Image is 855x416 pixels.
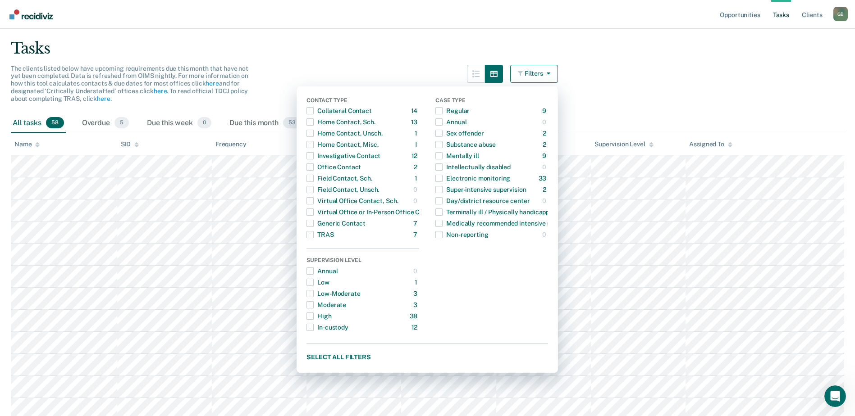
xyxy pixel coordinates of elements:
div: 7 [413,216,419,231]
div: 0 [413,182,419,197]
div: 12 [411,149,420,163]
div: 13 [411,115,420,129]
div: Low-Moderate [306,286,360,301]
button: Profile dropdown button [833,7,848,21]
div: Home Contact, Sch. [306,115,375,129]
div: Intellectually disabled [435,160,511,174]
div: 7 [413,227,419,242]
div: Tasks [11,39,844,58]
div: SID [121,140,139,148]
span: 5 [114,117,129,129]
div: Field Contact, Sch. [306,171,372,185]
div: Virtual Office Contact, Sch. [306,194,398,208]
a: here [97,95,110,102]
div: Day/district resource center [435,194,530,208]
div: Low [306,275,329,289]
button: Filters [510,65,558,83]
div: 0 [542,115,548,129]
div: 2 [414,160,419,174]
div: 33 [539,171,549,185]
div: Home Contact, Unsch. [306,126,382,140]
div: All tasks58 [11,113,66,133]
div: 1 [415,275,419,289]
div: Generic Contact [306,216,366,231]
a: here [206,80,219,87]
span: 58 [46,117,64,129]
div: 3 [413,286,419,301]
span: 0 [197,117,211,129]
div: 1 [415,126,419,140]
div: 12 [411,320,420,335]
div: Electronic monitoring [435,171,510,185]
div: Mentally ill [435,149,479,163]
div: TRAS [306,227,334,242]
div: Collateral Contact [306,104,371,118]
div: Annual [435,115,466,129]
div: Investigative Contact [306,149,380,163]
div: 0 [413,194,419,208]
div: Medically recommended intensive supervision [435,216,580,231]
div: Overdue5 [80,113,131,133]
div: Home Contact, Misc. [306,137,378,152]
div: G B [833,7,848,21]
div: 0 [413,264,419,278]
div: Non-reporting [435,227,488,242]
div: Supervision Level [306,257,419,265]
div: Office Contact [306,160,361,174]
div: 0 [542,227,548,242]
div: 1 [415,171,419,185]
div: Super-intensive supervision [435,182,526,197]
img: Recidiviz [9,9,53,19]
div: 0 [542,160,548,174]
a: here [154,87,167,95]
div: 1 [415,137,419,152]
div: 2 [543,126,548,140]
div: Field Contact, Unsch. [306,182,379,197]
div: Regular [435,104,470,118]
div: 0 [542,194,548,208]
div: 9 [542,149,548,163]
div: 2 [543,182,548,197]
div: Substance abuse [435,137,496,152]
span: The clients listed below have upcoming requirements due this month that have not yet been complet... [11,65,248,102]
button: Select all filters [306,351,548,362]
div: 2 [543,137,548,152]
div: Due this week0 [145,113,213,133]
div: Terminally ill / Physically handicapped [435,205,557,219]
div: Name [14,140,40,148]
div: Frequency [215,140,247,148]
div: Due this month53 [228,113,303,133]
div: 38 [410,309,420,323]
span: 53 [283,117,301,129]
div: Moderate [306,298,346,312]
div: High [306,309,331,323]
iframe: Intercom live chat [824,385,846,407]
div: Contact Type [306,97,419,105]
div: Sex offender [435,126,484,140]
div: In-custody [306,320,348,335]
div: 9 [542,104,548,118]
div: 14 [411,104,420,118]
div: 3 [413,298,419,312]
div: Virtual Office or In-Person Office Contact [306,205,439,219]
div: Assigned To [689,140,732,148]
div: Annual [306,264,338,278]
div: Supervision Level [594,140,654,148]
div: Case Type [435,97,548,105]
